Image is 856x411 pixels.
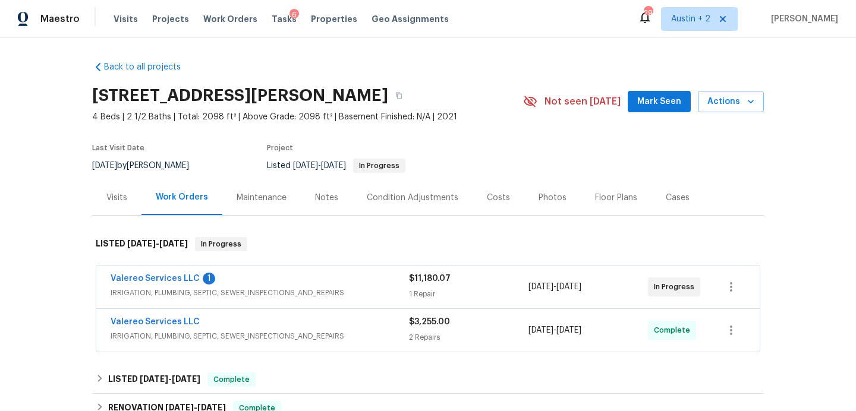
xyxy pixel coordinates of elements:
span: Visits [114,13,138,25]
span: 4 Beds | 2 1/2 Baths | Total: 2098 ft² | Above Grade: 2098 ft² | Basement Finished: N/A | 2021 [92,111,523,123]
h6: LISTED [96,237,188,251]
span: - [528,324,581,336]
div: Costs [487,192,510,204]
span: Work Orders [203,13,257,25]
span: $3,255.00 [409,318,450,326]
div: LISTED [DATE]-[DATE]In Progress [92,225,764,263]
span: [DATE] [92,162,117,170]
button: Actions [698,91,764,113]
span: Complete [654,324,695,336]
span: Listed [267,162,405,170]
span: Mark Seen [637,94,681,109]
span: IRRIGATION, PLUMBING, SEPTIC, SEWER_INSPECTIONS_AND_REPAIRS [111,330,409,342]
span: Complete [209,374,254,385]
a: Valereo Services LLC [111,274,200,283]
span: [DATE] [293,162,318,170]
div: LISTED [DATE]-[DATE]Complete [92,365,764,394]
div: 1 Repair [409,288,528,300]
div: Notes [315,192,338,204]
div: Cases [666,192,690,204]
span: IRRIGATION, PLUMBING, SEPTIC, SEWER_INSPECTIONS_AND_REPAIRS [111,287,409,299]
span: Geo Assignments [372,13,449,25]
span: In Progress [654,281,699,293]
span: Last Visit Date [92,144,144,151]
span: [DATE] [127,239,156,248]
span: Actions [707,94,754,109]
button: Copy Address [388,85,410,106]
span: - [140,375,200,383]
span: [DATE] [159,239,188,248]
span: [DATE] [556,326,581,334]
span: In Progress [196,238,246,250]
span: Project [267,144,293,151]
div: by [PERSON_NAME] [92,159,203,173]
span: [DATE] [321,162,346,170]
a: Valereo Services LLC [111,318,200,326]
div: Condition Adjustments [367,192,458,204]
span: Properties [311,13,357,25]
button: Mark Seen [628,91,691,113]
span: - [528,281,581,293]
span: Maestro [40,13,80,25]
span: [DATE] [172,375,200,383]
span: [PERSON_NAME] [766,13,838,25]
h6: LISTED [108,372,200,387]
a: Back to all projects [92,61,206,73]
span: Not seen [DATE] [545,96,621,108]
span: In Progress [354,162,404,169]
span: [DATE] [528,283,553,291]
span: [DATE] [556,283,581,291]
span: $11,180.07 [409,274,451,283]
div: 29 [644,7,652,19]
div: Floor Plans [595,192,637,204]
span: - [127,239,188,248]
div: 1 [203,273,215,284]
div: Work Orders [156,191,208,203]
span: Austin + 2 [671,13,710,25]
span: Tasks [272,15,297,23]
div: 6 [289,9,299,21]
div: 2 Repairs [409,331,528,343]
span: - [293,162,346,170]
span: [DATE] [140,375,168,383]
span: Projects [152,13,189,25]
h2: [STREET_ADDRESS][PERSON_NAME] [92,90,388,102]
div: Photos [539,192,567,204]
span: [DATE] [528,326,553,334]
div: Maintenance [237,192,287,204]
div: Visits [106,192,127,204]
